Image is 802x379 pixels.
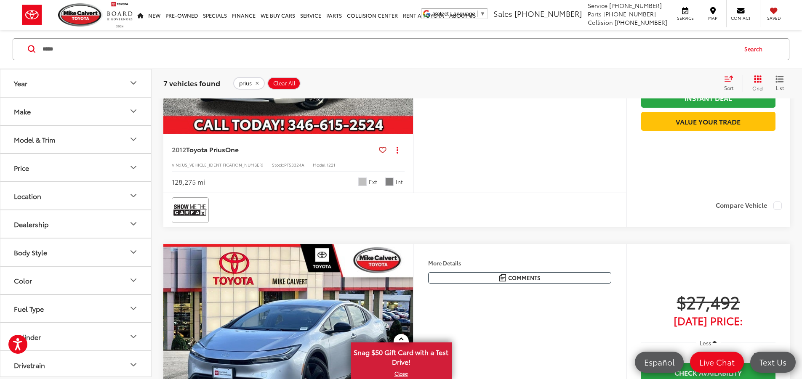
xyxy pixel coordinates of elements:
h4: More Details [428,260,611,266]
span: 2012 [172,144,186,154]
img: Mike Calvert Toyota [58,3,103,27]
div: Location [14,192,41,200]
button: MakeMake [0,98,152,125]
div: 128,275 mi [172,177,205,187]
span: 7 vehicles found [163,78,220,88]
span: Model: [313,162,327,168]
button: PricePrice [0,154,152,181]
button: Search [736,39,775,60]
button: Fuel TypeFuel Type [0,295,152,322]
button: List View [769,75,790,92]
span: Ext. [369,178,379,186]
span: Saved [765,15,783,21]
span: Grid [752,85,763,92]
button: Body StyleBody Style [0,239,152,266]
span: ▼ [480,11,485,17]
span: [PHONE_NUMBER] [609,1,662,10]
button: Model & TrimModel & Trim [0,126,152,153]
span: [PHONE_NUMBER] [615,18,667,27]
button: Select sort value [720,75,743,92]
a: Text Us [750,352,796,373]
span: One [225,144,239,154]
span: [DATE] Price: [641,316,775,325]
span: $27,492 [754,350,775,359]
span: [DATE] Price: [641,350,675,359]
div: Color [14,276,32,284]
div: Cylinder [128,332,139,342]
span: Stock: [272,162,284,168]
img: View CARFAX report [173,199,207,221]
div: Color [128,276,139,286]
div: Price [14,164,29,172]
button: Grid View [743,75,769,92]
div: Make [14,107,31,115]
div: Cylinder [14,333,41,341]
div: Year [128,78,139,88]
button: DrivetrainDrivetrain [0,351,152,379]
span: Sort [724,84,733,91]
button: Next image [396,323,413,352]
span: [PHONE_NUMBER] [514,8,582,19]
span: [US_VEHICLE_IDENTIFICATION_NUMBER] [180,162,264,168]
span: PT53324A [284,162,304,168]
button: Clear All [267,77,301,90]
button: Comments [428,272,611,284]
button: DealershipDealership [0,210,152,238]
a: 2012Toyota PriusOne [172,145,376,154]
span: Comments [508,274,541,282]
button: YearYear [0,69,152,97]
button: CylinderCylinder [0,323,152,350]
span: dropdown dots [397,146,398,153]
label: Compare Vehicle [716,201,782,210]
div: Make [128,106,139,117]
span: Int. [396,178,405,186]
a: Live Chat [690,352,744,373]
span: Service [676,15,695,21]
span: Contact [731,15,751,21]
span: Toyota Prius [186,144,225,154]
span: Clear All [273,80,296,87]
div: Model & Trim [14,135,55,143]
span: Misty Gray [385,178,394,186]
span: VIN: [172,162,180,168]
span: $27,492 [641,291,775,312]
div: Dealership [14,220,48,228]
span: Parts [588,10,602,18]
span: Collision [588,18,613,27]
button: ColorColor [0,267,152,294]
input: Search by Make, Model, or Keyword [42,39,736,59]
div: Body Style [128,247,139,257]
button: remove prius [233,77,265,90]
span: Live Chat [695,357,739,367]
img: Comments [499,274,506,281]
span: Map [703,15,722,21]
div: Dealership [128,219,139,229]
div: Fuel Type [128,304,139,314]
span: Less [700,339,711,347]
div: Year [14,79,27,87]
span: Snag $50 Gift Card with a Test Drive! [352,343,451,369]
span: List [775,84,784,91]
span: prius [239,80,252,87]
span: [PHONE_NUMBER] [603,10,656,18]
div: Location [128,191,139,201]
span: Sales [493,8,512,19]
button: LocationLocation [0,182,152,209]
span: Silver [358,178,367,186]
div: Fuel Type [14,305,44,313]
div: Body Style [14,248,47,256]
span: 1221 [327,162,335,168]
button: Actions [390,142,405,157]
a: Value Your Trade [641,112,775,131]
span: Text Us [755,357,791,367]
span: Service [588,1,607,10]
div: Model & Trim [128,135,139,145]
button: Less [696,335,721,350]
div: Price [128,163,139,173]
div: Drivetrain [128,360,139,370]
div: Drivetrain [14,361,45,369]
span: Español [640,357,679,367]
a: Español [635,352,684,373]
